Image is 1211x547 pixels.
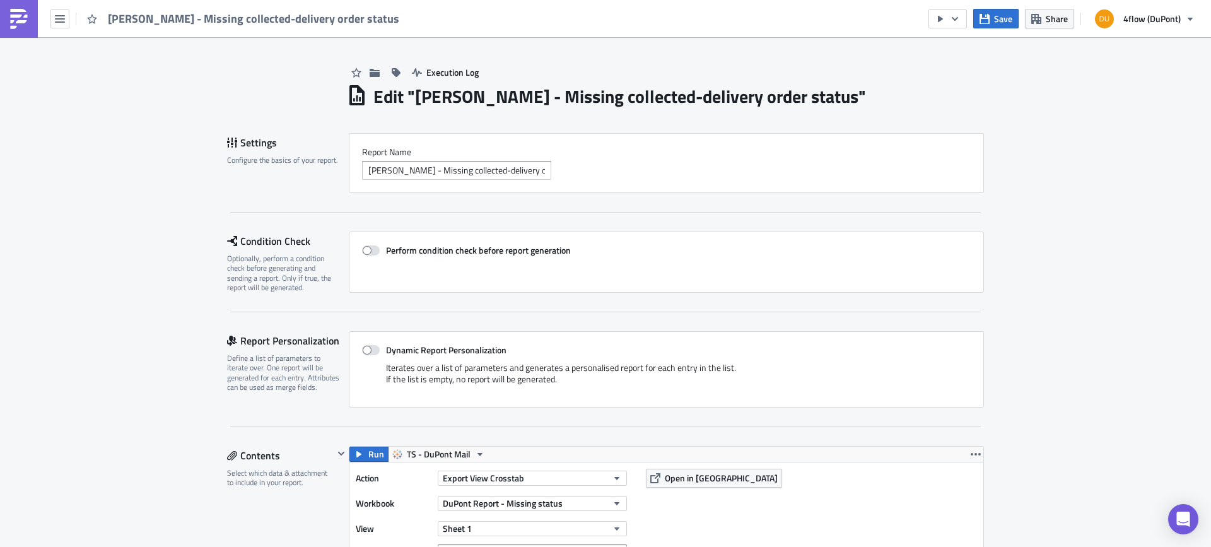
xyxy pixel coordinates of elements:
[373,85,866,108] h1: Edit " [PERSON_NAME] - Missing collected-delivery order status "
[1025,9,1074,28] button: Share
[386,244,571,257] strong: Perform condition check before report generation
[227,353,341,392] div: Define a list of parameters to iterate over. One report will be generated for each entry. Attribu...
[646,469,782,488] button: Open in [GEOGRAPHIC_DATA]
[362,146,971,158] label: Report Nam﻿e
[1094,8,1115,30] img: Avatar
[973,9,1019,28] button: Save
[438,496,627,511] button: DuPont Report - Missing status
[227,331,349,350] div: Report Personalization
[227,133,349,152] div: Settings
[443,471,524,485] span: Export View Crosstab
[334,446,349,461] button: Hide content
[227,155,341,165] div: Configure the basics of your report.
[227,446,334,465] div: Contents
[5,33,602,43] p: In case you have any questions, please let me know.
[406,62,485,82] button: Execution Log
[5,61,602,71] p: DuPont-Planning Team
[443,497,563,510] span: DuPont Report - Missing status
[227,254,341,293] div: Optionally, perform a condition check before generating and sending a report. Only if true, the r...
[388,447,489,462] button: TS - DuPont Mail
[5,19,602,29] p: attached you will find details of the orders that have been released with a requested pickup date...
[1168,504,1198,534] div: Open Intercom Messenger
[5,47,602,57] p: Best Regards!
[368,447,384,462] span: Run
[362,362,971,394] div: Iterates over a list of parameters and generates a personalised report for each entry in the list...
[5,5,602,15] p: Dears,
[349,447,389,462] button: Run
[356,519,431,538] label: View
[227,232,349,250] div: Condition Check
[386,343,506,356] strong: Dynamic Report Personalization
[438,521,627,536] button: Sheet 1
[1046,12,1068,25] span: Share
[108,11,401,26] span: [PERSON_NAME] - Missing collected-delivery order status
[5,5,602,85] body: Rich Text Area. Press ALT-0 for help.
[1087,5,1202,33] button: 4flow (DuPont)
[227,468,334,488] div: Select which data & attachment to include in your report.
[9,9,29,29] img: PushMetrics
[1123,12,1181,25] span: 4flow (DuPont)
[426,66,479,79] span: Execution Log
[665,471,778,485] span: Open in [GEOGRAPHIC_DATA]
[356,494,431,513] label: Workbook
[994,12,1012,25] span: Save
[443,522,472,535] span: Sheet 1
[356,469,431,488] label: Action
[438,471,627,486] button: Export View Crosstab
[407,447,471,462] span: TS - DuPont Mail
